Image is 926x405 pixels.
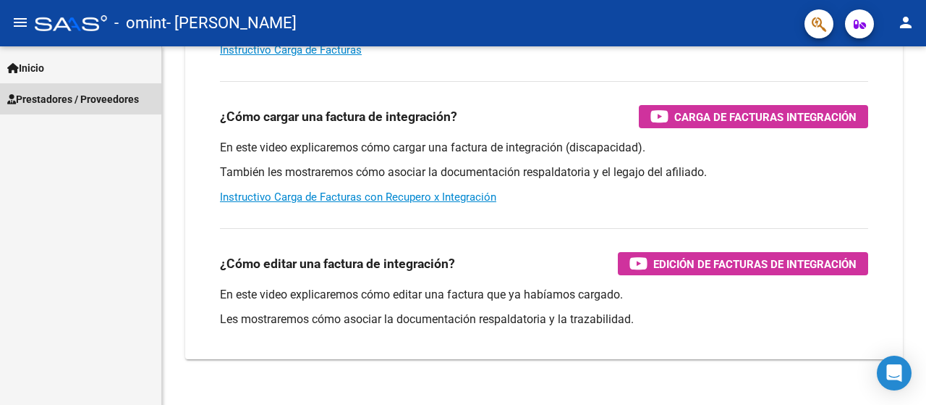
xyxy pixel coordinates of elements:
div: Open Intercom Messenger [877,356,912,391]
mat-icon: person [897,14,914,31]
mat-icon: menu [12,14,29,31]
h3: ¿Cómo editar una factura de integración? [220,254,455,274]
span: Prestadores / Proveedores [7,91,139,107]
button: Carga de Facturas Integración [639,105,868,128]
a: Instructivo Carga de Facturas [220,43,362,57]
h3: ¿Cómo cargar una factura de integración? [220,107,457,127]
span: Inicio [7,60,44,76]
span: Carga de Facturas Integración [674,108,857,126]
p: En este video explicaremos cómo cargar una factura de integración (discapacidad). [220,140,868,156]
span: Edición de Facturas de integración [653,255,857,273]
p: También les mostraremos cómo asociar la documentación respaldatoria y el legajo del afiliado. [220,164,868,180]
p: En este video explicaremos cómo editar una factura que ya habíamos cargado. [220,287,868,303]
button: Edición de Facturas de integración [618,252,868,275]
p: Les mostraremos cómo asociar la documentación respaldatoria y la trazabilidad. [220,312,868,327]
a: Instructivo Carga de Facturas con Recupero x Integración [220,191,496,204]
span: - [PERSON_NAME] [166,7,297,39]
span: - omint [114,7,166,39]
